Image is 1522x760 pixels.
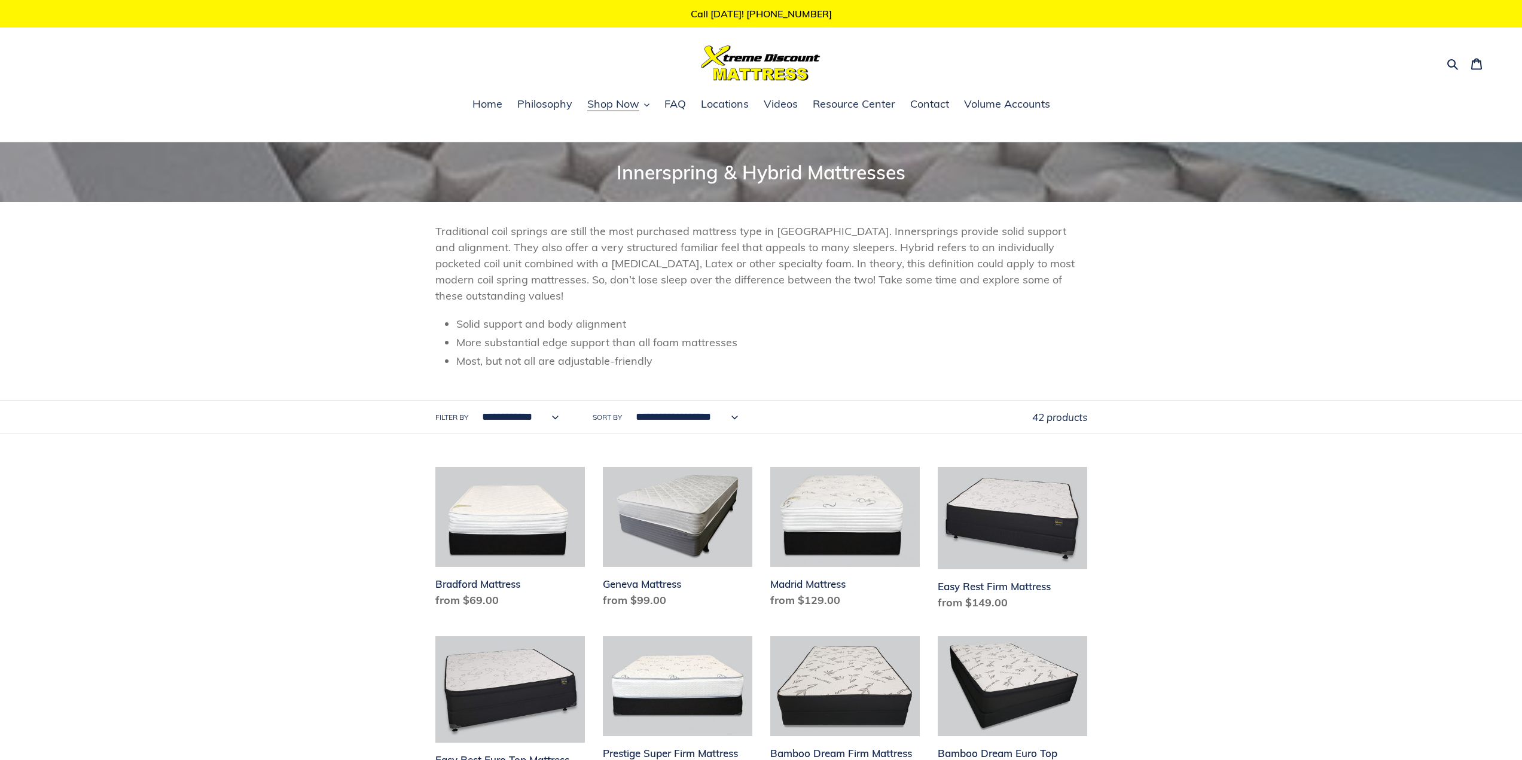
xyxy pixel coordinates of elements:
[904,96,955,114] a: Contact
[813,97,895,111] span: Resource Center
[770,467,920,613] a: Madrid Mattress
[695,96,755,114] a: Locations
[435,467,585,613] a: Bradford Mattress
[435,223,1087,304] p: Traditional coil springs are still the most purchased mattress type in [GEOGRAPHIC_DATA]. Innersp...
[511,96,578,114] a: Philosophy
[910,97,949,111] span: Contact
[587,97,639,111] span: Shop Now
[603,467,752,613] a: Geneva Mattress
[581,96,655,114] button: Shop Now
[701,97,749,111] span: Locations
[456,353,1087,369] li: Most, but not all are adjustable-friendly
[466,96,508,114] a: Home
[964,97,1050,111] span: Volume Accounts
[435,412,468,423] label: Filter by
[807,96,901,114] a: Resource Center
[456,334,1087,350] li: More substantial edge support than all foam mattresses
[456,316,1087,332] li: Solid support and body alignment
[664,97,686,111] span: FAQ
[764,97,798,111] span: Videos
[472,97,502,111] span: Home
[658,96,692,114] a: FAQ
[617,160,905,184] span: Innerspring & Hybrid Mattresses
[701,45,821,81] img: Xtreme Discount Mattress
[1032,411,1087,423] span: 42 products
[958,96,1056,114] a: Volume Accounts
[938,467,1087,615] a: Easy Rest Firm Mattress
[758,96,804,114] a: Videos
[517,97,572,111] span: Philosophy
[593,412,622,423] label: Sort by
